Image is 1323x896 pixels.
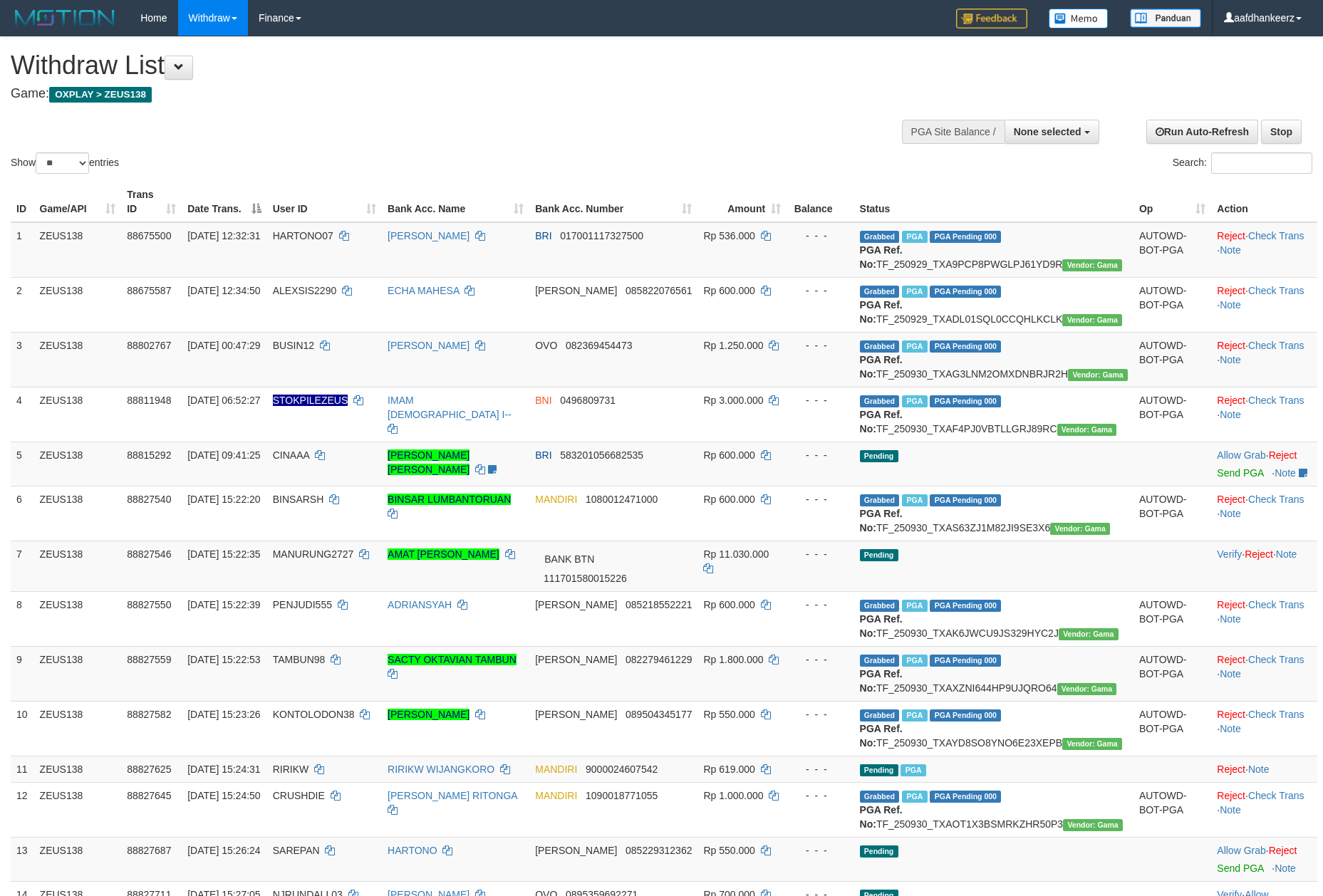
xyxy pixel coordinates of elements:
[1217,790,1245,801] a: Reject
[187,285,260,296] span: [DATE] 12:34:50
[626,654,692,665] span: Copy 082279461229 to clipboard
[1133,332,1211,387] td: AUTOWD-BOT-PGA
[1220,299,1241,311] a: Note
[860,764,898,776] span: Pending
[854,486,1133,541] td: TF_250930_TXAS63ZJ1M82JI9SE3X6
[1220,409,1241,420] a: Note
[1133,387,1211,442] td: AUTOWD-BOT-PGA
[388,230,469,241] a: [PERSON_NAME]
[1248,764,1270,775] a: Note
[1248,654,1304,665] a: Check Trans
[34,837,122,881] td: ZEUS138
[1211,332,1317,387] td: · ·
[388,845,437,856] a: HARTONO
[187,845,260,856] span: [DATE] 15:26:24
[1211,222,1317,278] td: · ·
[860,231,900,243] span: Grabbed
[860,668,903,694] b: PGA Ref. No:
[388,340,469,351] a: [PERSON_NAME]
[273,230,333,241] span: HARTONO07
[11,152,119,174] label: Show entries
[1248,790,1304,801] a: Check Trans
[792,448,848,462] div: - - -
[1130,9,1201,28] img: panduan.png
[34,701,122,756] td: ZEUS138
[860,340,900,353] span: Grabbed
[535,709,617,720] span: [PERSON_NAME]
[626,845,692,856] span: Copy 085229312362 to clipboard
[535,654,617,665] span: [PERSON_NAME]
[566,340,632,351] span: Copy 082369454473 to clipboard
[860,450,898,462] span: Pending
[703,285,754,296] span: Rp 600.000
[1248,494,1304,505] a: Check Trans
[1248,230,1304,241] a: Check Trans
[1217,395,1245,406] a: Reject
[930,655,1001,667] span: PGA Pending
[187,230,260,241] span: [DATE] 12:32:31
[1211,837,1317,881] td: ·
[34,591,122,646] td: ZEUS138
[703,790,763,801] span: Rp 1.000.000
[388,790,517,801] a: [PERSON_NAME] RITONGA
[1220,613,1241,625] a: Note
[34,222,122,278] td: ZEUS138
[586,494,658,505] span: Copy 1080012471000 to clipboard
[127,494,171,505] span: 88827540
[930,231,1001,243] span: PGA Pending
[11,837,34,881] td: 13
[1211,387,1317,442] td: · ·
[792,788,848,803] div: - - -
[1217,449,1268,461] span: ·
[860,804,903,830] b: PGA Ref. No:
[273,654,326,665] span: TAMBUN98
[1217,548,1242,560] a: Verify
[703,764,754,775] span: Rp 619.000
[1062,314,1122,326] span: Vendor URL: https://trx31.1velocity.biz
[930,340,1001,353] span: PGA Pending
[626,599,692,610] span: Copy 085218552221 to clipboard
[187,764,260,775] span: [DATE] 15:24:31
[1217,654,1245,665] a: Reject
[11,782,34,837] td: 12
[1211,782,1317,837] td: · ·
[529,182,697,222] th: Bank Acc. Number: activate to sort column ascending
[1217,230,1245,241] a: Reject
[1245,548,1273,560] a: Reject
[854,782,1133,837] td: TF_250930_TXAOT1X3BSMRKZHR50P3
[1217,845,1265,856] a: Allow Grab
[792,338,848,353] div: - - -
[703,845,754,856] span: Rp 550.000
[586,790,658,801] span: Copy 1090018771055 to clipboard
[860,508,903,533] b: PGA Ref. No:
[792,393,848,407] div: - - -
[703,395,763,406] span: Rp 3.000.000
[535,845,617,856] span: [PERSON_NAME]
[388,395,512,420] a: IMAM [DEMOGRAPHIC_DATA] I--
[860,791,900,803] span: Grabbed
[273,395,348,406] span: Nama rekening ada tanda titik/strip, harap diedit
[11,701,34,756] td: 10
[1057,424,1117,436] span: Vendor URL: https://trx31.1velocity.biz
[1146,120,1258,144] a: Run Auto-Refresh
[535,599,617,610] span: [PERSON_NAME]
[388,599,452,610] a: ADRIANSYAH
[792,652,848,667] div: - - -
[1248,599,1304,610] a: Check Trans
[187,395,260,406] span: [DATE] 06:52:27
[1068,369,1128,381] span: Vendor URL: https://trx31.1velocity.biz
[182,182,267,222] th: Date Trans.: activate to sort column descending
[11,222,34,278] td: 1
[11,7,119,28] img: MOTION_logo.png
[535,340,557,351] span: OVO
[860,299,903,325] b: PGA Ref. No:
[860,723,903,749] b: PGA Ref. No:
[930,791,1001,803] span: PGA Pending
[854,332,1133,387] td: TF_250930_TXAG3LNM2OMXDNBRJR2H
[854,222,1133,278] td: TF_250929_TXA9PCP8PWGLPJ61YD9R
[127,790,171,801] span: 88827645
[11,87,868,101] h4: Game:
[1217,599,1245,610] a: Reject
[860,655,900,667] span: Grabbed
[273,449,309,461] span: CINAAA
